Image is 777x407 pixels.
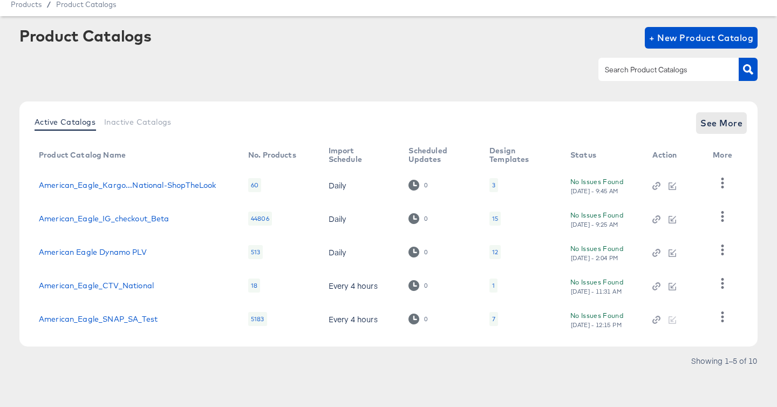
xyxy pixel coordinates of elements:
div: 1 [489,279,497,293]
input: Search Product Catalogs [603,64,718,76]
th: Status [562,143,644,168]
div: 0 [424,315,428,323]
div: 0 [408,247,427,257]
div: 0 [424,248,428,256]
div: 0 [424,282,428,289]
div: 12 [492,248,498,256]
div: Product Catalogs [19,27,151,44]
span: Inactive Catalogs [104,118,172,126]
td: Daily [320,168,400,202]
div: 18 [248,279,260,293]
div: 7 [492,315,495,323]
th: Action [644,143,704,168]
a: American_Eagle_SNAP_SA_Test [39,315,158,323]
td: Daily [320,235,400,269]
a: American_Eagle_CTV_National [39,281,154,290]
div: 0 [424,215,428,222]
td: Daily [320,202,400,235]
a: American_Eagle_Kargo...National-ShopTheLook [39,181,216,189]
div: 0 [424,181,428,189]
div: Product Catalog Name [39,151,126,159]
div: 1 [492,281,495,290]
span: See More [700,116,742,131]
div: Showing 1–5 of 10 [691,357,758,364]
div: 3 [492,181,495,189]
button: + New Product Catalog [645,27,758,49]
td: Every 4 hours [320,302,400,336]
div: 44806 [248,212,272,226]
th: More [704,143,745,168]
div: 0 [408,280,427,290]
div: Import Schedule [329,146,387,164]
div: 0 [408,180,427,190]
div: 60 [248,178,261,192]
div: 0 [408,213,427,223]
div: 513 [248,245,263,259]
div: Design Templates [489,146,549,164]
div: 15 [489,212,501,226]
a: American Eagle Dynamo PLV [39,248,147,256]
span: Active Catalogs [35,118,96,126]
span: + New Product Catalog [649,30,753,45]
div: 3 [489,178,498,192]
button: See More [696,112,747,134]
div: Scheduled Updates [408,146,468,164]
div: 0 [408,314,427,324]
div: 7 [489,312,498,326]
td: Every 4 hours [320,269,400,302]
div: 12 [489,245,501,259]
div: 15 [492,214,498,223]
div: 5183 [248,312,267,326]
a: American_Eagle_IG_checkout_Beta [39,214,169,223]
div: No. Products [248,151,296,159]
